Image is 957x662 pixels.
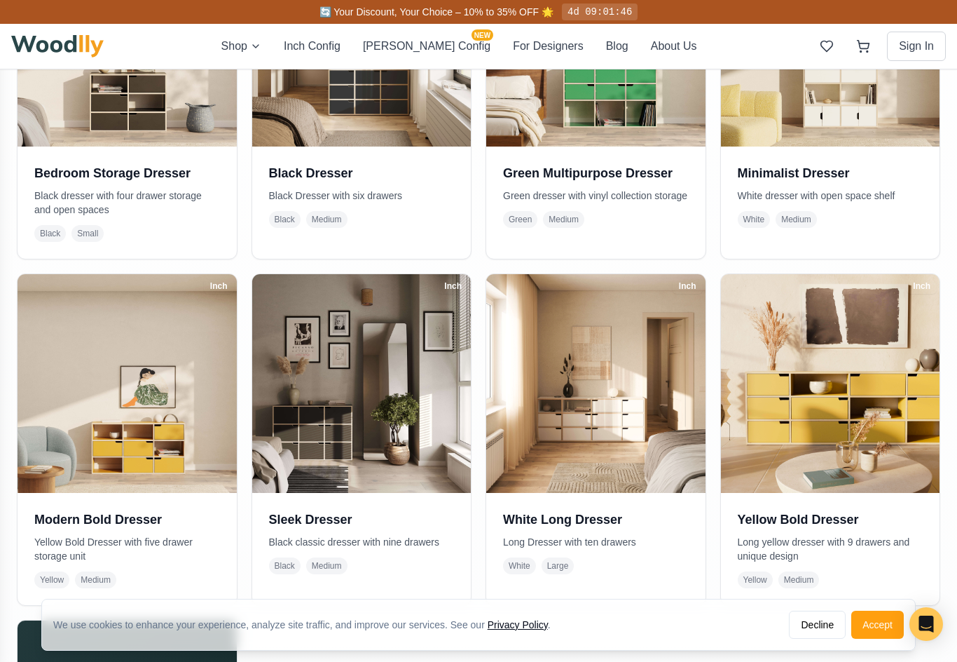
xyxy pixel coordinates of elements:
[887,32,946,61] button: Sign In
[34,225,66,242] span: Black
[606,38,628,55] button: Blog
[306,211,347,228] span: Medium
[284,38,340,55] button: Inch Config
[363,38,490,55] button: [PERSON_NAME] ConfigNEW
[513,38,583,55] button: For Designers
[269,535,455,549] p: Black classic dresser with nine drawers
[34,510,220,529] h3: Modern Bold Dresser
[789,611,846,639] button: Decline
[673,278,703,294] div: Inch
[503,211,537,228] span: Green
[721,274,940,494] img: Yellow Bold Dresser
[776,211,817,228] span: Medium
[738,211,771,228] span: White
[503,510,689,529] h3: White Long Dresser
[909,607,943,641] div: Open Intercom Messenger
[778,572,820,588] span: Medium
[543,211,584,228] span: Medium
[738,535,923,563] p: Long yellow dresser with 9 drawers and unique design
[269,558,301,574] span: Black
[542,558,574,574] span: Large
[907,278,937,294] div: Inch
[34,189,220,217] p: Black dresser with four drawer storage and open spaces
[319,6,553,18] span: 🔄 Your Discount, Your Choice – 10% to 35% OFF 🌟
[503,558,536,574] span: White
[269,211,301,228] span: Black
[738,163,923,183] h3: Minimalist Dresser
[53,618,562,632] div: We use cookies to enhance your experience, analyze site traffic, and improve our services. See our .
[71,225,104,242] span: Small
[738,572,773,588] span: Yellow
[738,189,923,203] p: White dresser with open space shelf
[438,278,468,294] div: Inch
[471,29,493,41] span: NEW
[34,535,220,563] p: Yellow Bold Dresser with five drawer storage unit
[34,572,69,588] span: Yellow
[306,558,347,574] span: Medium
[738,510,923,529] h3: Yellow Bold Dresser
[269,510,455,529] h3: Sleek Dresser
[562,4,638,20] div: 4d 09:01:46
[486,274,705,494] img: White Long Dresser
[252,274,471,494] img: Sleek Dresser
[503,535,689,549] p: Long Dresser with ten drawers
[269,163,455,183] h3: Black Dresser
[34,163,220,183] h3: Bedroom Storage Dresser
[221,38,261,55] button: Shop
[269,189,455,203] p: Black Dresser with six drawers
[503,163,689,183] h3: Green Multipurpose Dresser
[18,274,237,494] img: Modern Bold Dresser
[11,35,104,58] img: Woodlly
[75,572,116,588] span: Medium
[488,619,548,630] a: Privacy Policy
[204,278,234,294] div: Inch
[503,189,689,203] p: Green dresser with vinyl collection storage
[651,38,697,55] button: About Us
[851,611,904,639] button: Accept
